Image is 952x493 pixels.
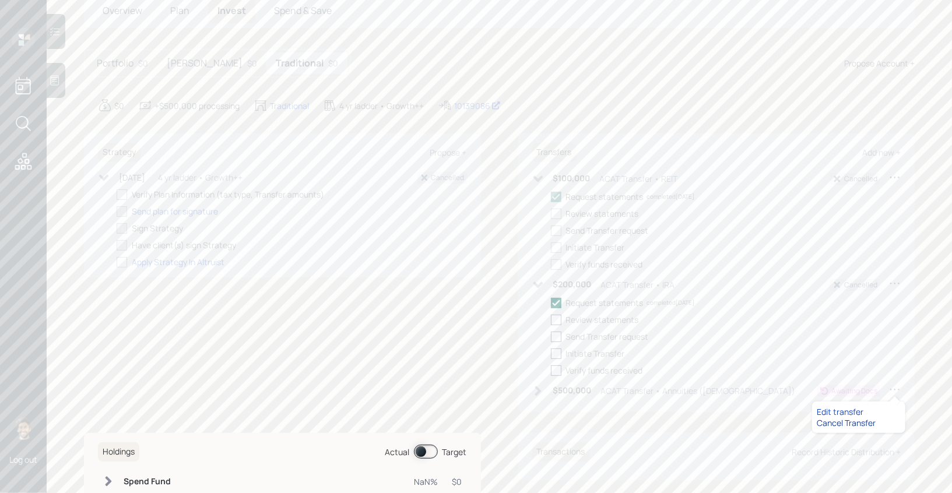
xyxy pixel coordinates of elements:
[124,477,179,487] h6: Spend Fund
[9,454,37,465] div: Log out
[103,4,142,17] span: Overview
[566,297,644,309] div: Request statements
[601,279,675,291] div: ACAT Transfer • IRA
[430,147,467,158] div: Propose +
[132,239,236,251] div: Have client(s) sign Strategy
[532,143,577,162] h6: Transfers
[566,241,625,253] div: Initiate Transfer
[132,205,218,217] div: Send plan for signature
[566,224,649,237] div: Send Transfer request
[844,57,915,69] div: Propose Account +
[328,57,338,69] div: $0
[132,188,324,200] div: Verify Plan Information (tax type, Transfer amounts)
[431,172,465,183] div: Cancelled
[98,442,139,462] h6: Holdings
[154,100,240,112] div: +$500,000 processing
[452,476,462,488] div: $0
[170,4,189,17] span: Plan
[274,4,332,17] span: Spend & Save
[566,207,639,220] div: Review statements
[817,406,901,417] div: Edit transfer
[385,446,410,458] div: Actual
[553,174,591,184] h6: $100,000
[158,171,243,184] div: 4 yr ladder • Growth++
[831,386,877,396] div: Awaiting Docs
[138,57,148,69] div: $0
[414,476,438,488] div: NaN%
[247,57,257,69] div: $0
[276,58,324,69] h5: Traditional
[217,4,246,17] span: Invest
[553,386,592,396] h6: $500,000
[566,364,643,376] div: Verify funds received
[566,347,625,360] div: Initiate Transfer
[566,314,639,326] div: Review statements
[566,330,649,343] div: Send Transfer request
[167,58,243,69] h5: [PERSON_NAME]
[817,417,901,428] div: Cancel Transfer
[647,192,695,201] div: completed [DATE]
[442,446,467,458] div: Target
[553,280,592,290] h6: $200,000
[132,256,224,268] div: Apply Strategy In Altruist
[114,100,124,112] div: $0
[566,191,644,203] div: Request statements
[454,100,501,112] div: 10139086
[566,258,643,270] div: Verify funds received
[792,446,901,457] div: Record Historic Distribution +
[97,58,134,69] h5: Portfolio
[601,385,796,397] div: ACAT Transfer • Annuities ([DEMOGRAPHIC_DATA])
[844,174,877,184] div: Cancelled
[844,280,877,290] div: Cancelled
[600,172,678,185] div: ACAT Transfer • REIT
[532,442,590,462] h6: Transactions
[98,143,140,162] h6: Strategy
[862,147,901,158] div: Add new +
[339,100,424,112] div: 4 yr ladder • Growth++
[119,171,145,184] div: [DATE]
[12,417,35,440] img: eric-schwartz-headshot.png
[647,298,695,307] div: completed [DATE]
[270,100,309,112] div: Traditional
[132,222,183,234] div: Sign Strategy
